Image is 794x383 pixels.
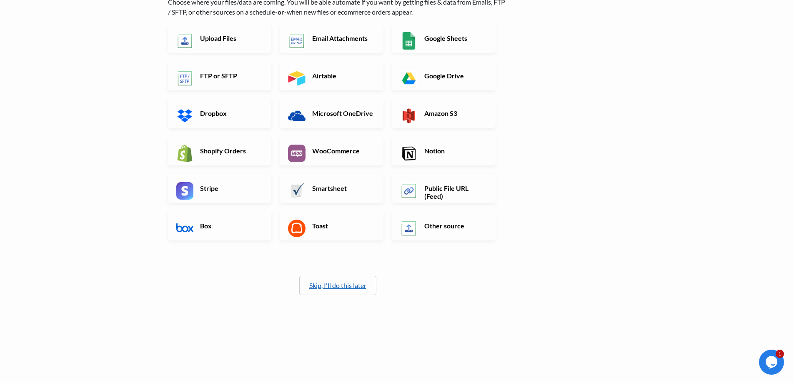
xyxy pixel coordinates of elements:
[310,147,376,155] h6: WooCommerce
[310,72,376,80] h6: Airtable
[392,61,496,90] a: Google Drive
[400,145,418,162] img: Notion App & API
[392,174,496,203] a: Public File URL (Feed)
[392,24,496,53] a: Google Sheets
[280,136,383,165] a: WooCommerce
[422,34,488,42] h6: Google Sheets
[400,70,418,87] img: Google Drive App & API
[176,70,194,87] img: FTP or SFTP App & API
[168,174,272,203] a: Stripe
[176,32,194,50] img: Upload Files App & API
[288,220,306,237] img: Toast App & API
[422,184,488,200] h6: Public File URL (Feed)
[392,211,496,240] a: Other source
[759,350,786,375] iframe: chat widget
[198,109,263,117] h6: Dropbox
[176,145,194,162] img: Shopify App & API
[168,136,272,165] a: Shopify Orders
[310,184,376,192] h6: Smartsheet
[400,32,418,50] img: Google Sheets App & API
[176,107,194,125] img: Dropbox App & API
[275,8,287,16] b: -or-
[392,136,496,165] a: Notion
[168,24,272,53] a: Upload Files
[392,99,496,128] a: Amazon S3
[400,107,418,125] img: Amazon S3 App & API
[422,72,488,80] h6: Google Drive
[280,211,383,240] a: Toast
[280,24,383,53] a: Email Attachments
[288,182,306,200] img: Smartsheet App & API
[422,222,488,230] h6: Other source
[280,61,383,90] a: Airtable
[310,109,376,117] h6: Microsoft OneDrive
[288,70,306,87] img: Airtable App & API
[198,184,263,192] h6: Stripe
[310,222,376,230] h6: Toast
[400,182,418,200] img: Public File URL App & API
[198,72,263,80] h6: FTP or SFTP
[288,145,306,162] img: WooCommerce App & API
[280,99,383,128] a: Microsoft OneDrive
[288,107,306,125] img: Microsoft OneDrive App & API
[168,211,272,240] a: Box
[310,34,376,42] h6: Email Attachments
[198,222,263,230] h6: Box
[176,220,194,237] img: Box App & API
[198,147,263,155] h6: Shopify Orders
[280,174,383,203] a: Smartsheet
[288,32,306,50] img: Email New CSV or XLSX File App & API
[422,147,488,155] h6: Notion
[400,220,418,237] img: Other Source App & API
[168,99,272,128] a: Dropbox
[168,61,272,90] a: FTP or SFTP
[176,182,194,200] img: Stripe App & API
[198,34,263,42] h6: Upload Files
[309,281,366,289] a: Skip, I'll do this later
[422,109,488,117] h6: Amazon S3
